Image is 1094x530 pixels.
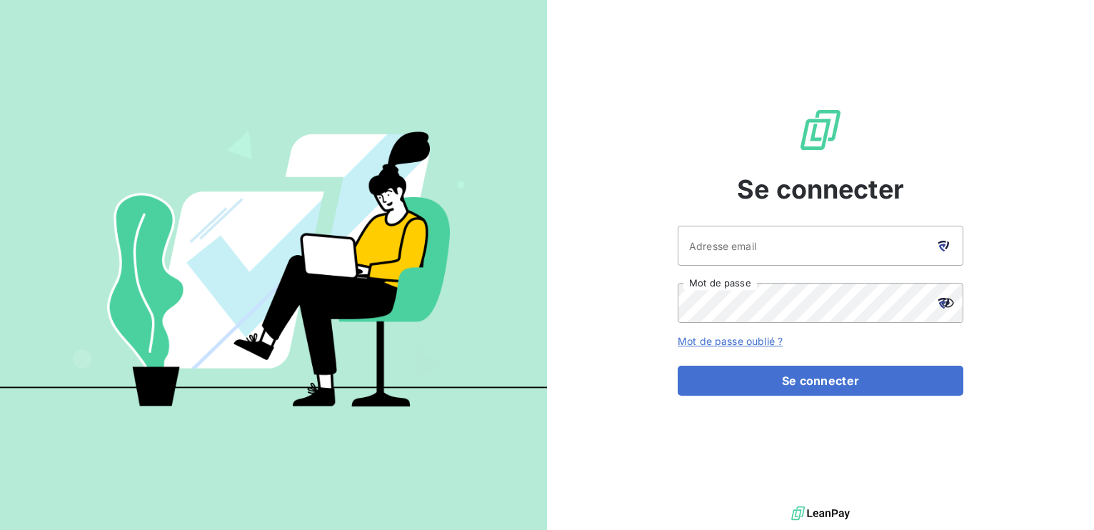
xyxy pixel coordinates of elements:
[678,366,963,396] button: Se connecter
[678,226,963,266] input: placeholder
[798,107,843,153] img: Logo LeanPay
[791,503,850,524] img: logo
[678,335,783,347] a: Mot de passe oublié ?
[737,170,904,209] span: Se connecter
